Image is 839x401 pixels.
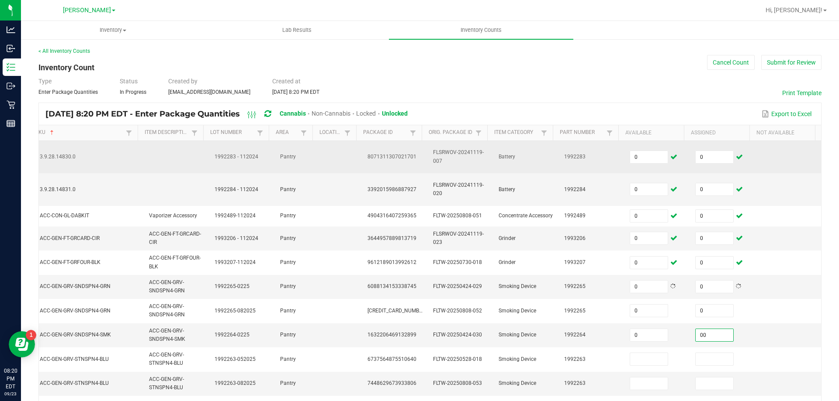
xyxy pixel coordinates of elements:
span: Non-Cannabis [312,110,350,117]
p: 08:20 PM EDT [4,367,17,391]
span: Smoking Device [499,308,536,314]
span: 1992283 [564,154,586,160]
span: Concentrate Accessory [499,212,553,219]
p: 09/23 [4,391,17,397]
a: Lab Results [205,21,389,39]
span: [CREDIT_CARD_NUMBER] [367,308,426,314]
a: Filter [539,127,549,138]
span: ACC-GEN-FT-GRFOUR-BLK [149,255,201,269]
button: Export to Excel [759,106,814,121]
span: 1993207 [564,259,586,265]
span: ACC-CON-GL-DABKIT [40,212,89,219]
span: Inventory Counts [449,26,513,34]
a: Filter [473,127,484,138]
span: FLSRWOV-20241119-007 [433,149,484,164]
span: Status [120,78,138,85]
span: Smoking Device [499,380,536,386]
th: Available [618,125,684,141]
span: 3392015986887927 [367,186,416,192]
th: Assigned [684,125,749,141]
span: Lab Results [270,26,323,34]
span: FLSRWOV-20241119-023 [433,231,484,245]
span: Pantry [280,332,296,338]
span: Smoking Device [499,332,536,338]
span: Pantry [280,380,296,386]
span: Pantry [280,308,296,314]
a: Part NumberSortable [560,129,604,136]
span: Created at [272,78,301,85]
span: Locked [356,110,376,117]
span: 3644957889813719 [367,235,416,241]
span: 9612189013992612 [367,259,416,265]
span: 1992263 [564,356,586,362]
span: FLTW-20250730-018 [433,259,482,265]
span: 1993207-112024 [215,259,256,265]
span: ACC-GEN-GRV-SNDSPN4-SMK [40,332,111,338]
a: < All Inventory Counts [38,48,90,54]
span: 1992263-082025 [215,380,256,386]
span: ACC-GEN-FT-GRFOUR-BLK [40,259,101,265]
inline-svg: Analytics [7,25,15,34]
span: FLTW-20250808-053 [433,380,482,386]
span: ACC-GEN-GRV-STNSPN4-BLU [149,352,184,366]
span: 1992263 [564,380,586,386]
a: Item DescriptionSortable [145,129,189,136]
a: Filter [342,127,353,138]
a: LocationSortable [319,129,342,136]
span: Created by [168,78,198,85]
a: Inventory Counts [389,21,573,39]
span: 1992265 [564,308,586,314]
span: 1992283 - 112024 [215,154,258,160]
span: 6737564875510640 [367,356,416,362]
a: SKUSortable [35,129,123,136]
span: 3.9.28.14830.0 [40,154,76,160]
span: [DATE] 8:20 PM EDT [272,89,319,95]
th: Not Available [749,125,815,141]
span: ACC-GEN-GRV-STNSPN4-BLU [40,356,109,362]
span: 1992489 [564,212,586,219]
inline-svg: Inbound [7,44,15,53]
a: Orig. Package IdSortable [429,129,473,136]
a: Filter [189,127,200,138]
span: Pantry [280,212,296,219]
inline-svg: Retail [7,100,15,109]
span: Battery [499,154,515,160]
span: Pantry [280,259,296,265]
a: Inventory [21,21,205,39]
span: FLTW-20250528-018 [433,356,482,362]
iframe: Resource center unread badge [26,330,36,340]
span: Pantry [280,154,296,160]
span: ACC-GEN-FT-GRCARD-CIR [40,235,100,241]
span: 1632206469132899 [367,332,416,338]
span: Hi, [PERSON_NAME]! [766,7,822,14]
span: 1992265-082025 [215,308,256,314]
span: Sortable [49,129,55,136]
span: FLTW-20250424-030 [433,332,482,338]
span: FLTW-20250808-052 [433,308,482,314]
span: Battery [499,186,515,192]
span: Vaporizer Accessory [149,212,197,219]
span: ACC-GEN-GRV-SNDSPN4-SMK [149,328,185,342]
inline-svg: Outbound [7,82,15,90]
span: ACC-GEN-GRV-SNDSPN4-GRN [149,303,185,318]
span: FLSRWOV-20241119-020 [433,182,484,196]
span: 3.9.28.14831.0 [40,186,76,192]
span: 1993206 - 112024 [215,235,258,241]
a: Filter [408,127,418,138]
inline-svg: Reports [7,119,15,128]
a: Package IdSortable [363,129,407,136]
span: Inventory [21,26,205,34]
span: ACC-GEN-GRV-STNSPN4-BLU [40,380,109,386]
span: 7448629673933806 [367,380,416,386]
span: ACC-GEN-GRV-SNDSPN4-GRN [40,308,111,314]
a: Filter [255,127,265,138]
span: FLTW-20250424-029 [433,283,482,289]
a: AreaSortable [276,129,298,136]
span: Unlocked [382,110,408,117]
inline-svg: Inventory [7,63,15,72]
span: 1992264-0225 [215,332,250,338]
span: [EMAIL_ADDRESS][DOMAIN_NAME] [168,89,250,95]
span: Type [38,78,52,85]
button: Cancel Count [707,55,755,70]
